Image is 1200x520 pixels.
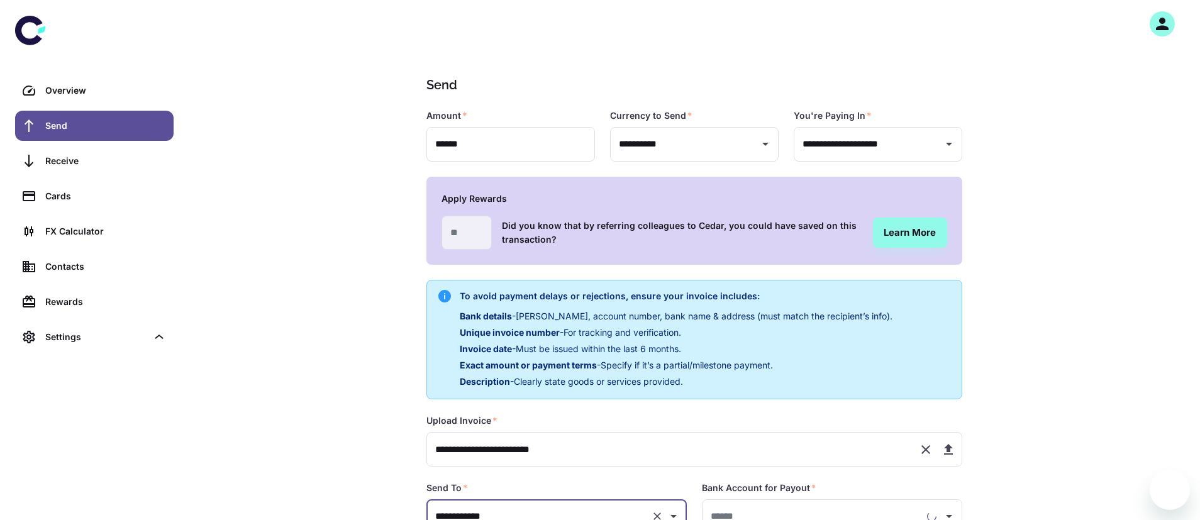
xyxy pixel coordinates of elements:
div: Contacts [45,260,166,274]
a: Overview [15,75,174,106]
h1: Send [426,75,957,94]
a: Rewards [15,287,174,317]
div: Receive [45,154,166,168]
label: Bank Account for Payout [702,482,816,494]
div: FX Calculator [45,224,166,238]
label: Send To [426,482,468,494]
p: - Specify if it’s a partial/milestone payment. [460,358,892,372]
span: Bank details [460,311,512,321]
span: Unique invoice number [460,327,560,338]
label: Upload Invoice [426,414,497,427]
label: You're Paying In [794,109,872,122]
p: - Must be issued within the last 6 months. [460,342,892,356]
button: Open [940,135,958,153]
div: Settings [15,322,174,352]
a: FX Calculator [15,216,174,246]
label: Amount [426,109,467,122]
a: Contacts [15,252,174,282]
a: Receive [15,146,174,176]
button: Open [757,135,774,153]
div: Rewards [45,295,166,309]
div: Cards [45,189,166,203]
h6: Apply Rewards [442,192,947,206]
span: Exact amount or payment terms [460,360,597,370]
div: Send [45,119,166,133]
p: - [PERSON_NAME], account number, bank name & address (must match the recipient’s info). [460,309,892,323]
div: Overview [45,84,166,97]
h6: To avoid payment delays or rejections, ensure your invoice includes: [460,289,892,303]
p: - Clearly state goods or services provided. [460,375,892,389]
p: - For tracking and verification. [460,326,892,340]
a: Learn More [873,218,947,248]
a: Cards [15,181,174,211]
h6: Did you know that by referring colleagues to Cedar, you could have saved on this transaction? [502,219,863,246]
iframe: Button to launch messaging window [1150,470,1190,510]
span: Description [460,376,510,387]
div: Settings [45,330,147,344]
a: Send [15,111,174,141]
span: Invoice date [460,343,512,354]
label: Currency to Send [610,109,692,122]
